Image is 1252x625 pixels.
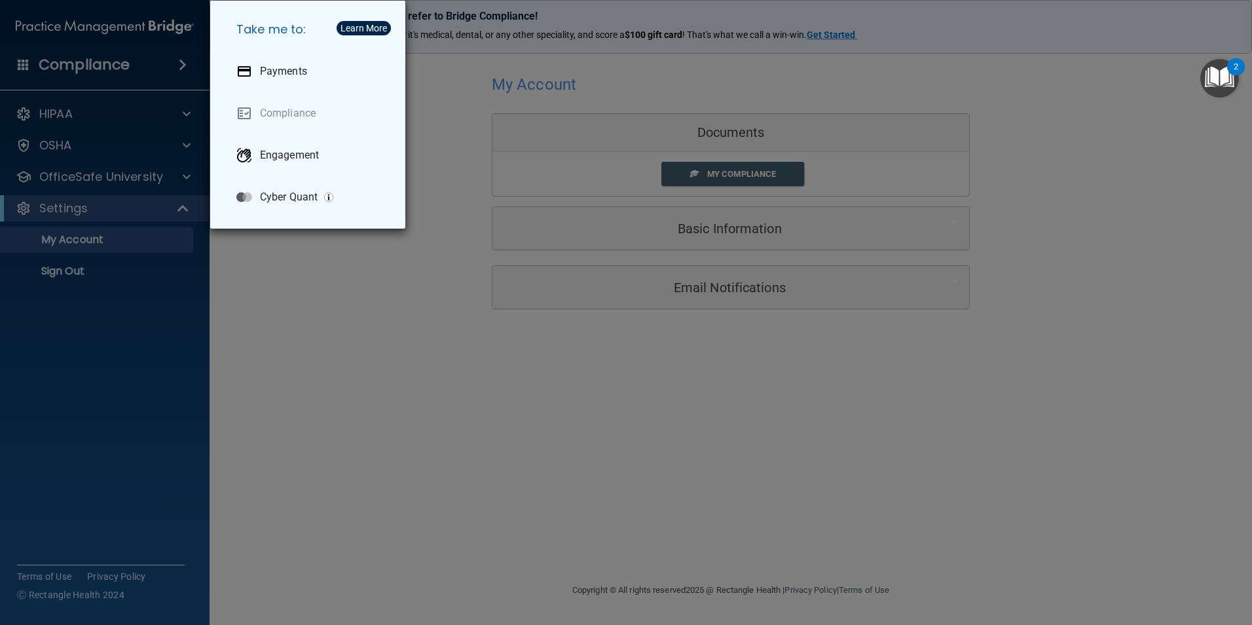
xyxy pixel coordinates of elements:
p: Cyber Quant [260,191,318,204]
a: Cyber Quant [226,179,395,216]
h5: Take me to: [226,11,395,48]
div: Learn More [341,24,387,33]
p: Engagement [260,149,319,162]
button: Learn More [337,21,391,35]
p: Payments [260,65,307,78]
div: 2 [1234,67,1238,84]
button: Open Resource Center, 2 new notifications [1200,59,1239,98]
a: Compliance [226,95,395,132]
a: Engagement [226,137,395,174]
a: Payments [226,53,395,90]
